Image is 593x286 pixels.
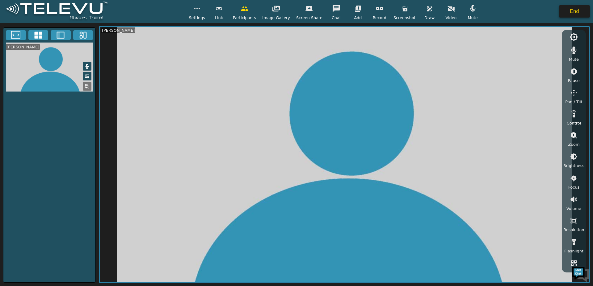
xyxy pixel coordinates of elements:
[6,30,26,40] button: Fullscreen
[563,163,584,169] span: Brightness
[446,15,457,21] span: Video
[566,206,581,211] span: Volume
[373,15,386,21] span: Record
[215,15,223,21] span: Link
[393,15,416,21] span: Screenshot
[101,3,116,18] div: Minimize live chat window
[563,227,584,233] span: Resolution
[568,184,580,190] span: Focus
[28,30,48,40] button: 4x4
[73,30,93,40] button: Three Window Medium
[262,15,290,21] span: Image Gallery
[51,30,71,40] button: Two Window Medium
[468,15,477,21] span: Mute
[3,168,118,190] textarea: Type your message and hit 'Enter'
[569,56,579,62] span: Mute
[564,248,583,254] span: Flashlight
[101,27,135,33] div: [PERSON_NAME]
[32,32,104,40] div: Chat with us now
[83,72,91,80] button: Picture in Picture
[424,15,435,21] span: Draw
[296,15,322,21] span: Screen Share
[189,15,205,21] span: Settings
[354,15,362,21] span: Add
[567,120,581,126] span: Control
[6,44,40,50] div: [PERSON_NAME]
[83,62,91,71] button: Mute
[11,29,26,44] img: d_736959983_company_1615157101543_736959983
[559,5,590,18] button: End
[233,15,256,21] span: Participants
[568,141,579,147] span: Zoom
[36,78,85,140] span: We're online!
[565,99,582,105] span: Pan / Tilt
[83,82,91,91] button: Replace Feed
[568,78,580,84] span: Pause
[571,264,590,283] img: Chat Widget
[332,15,341,21] span: Chat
